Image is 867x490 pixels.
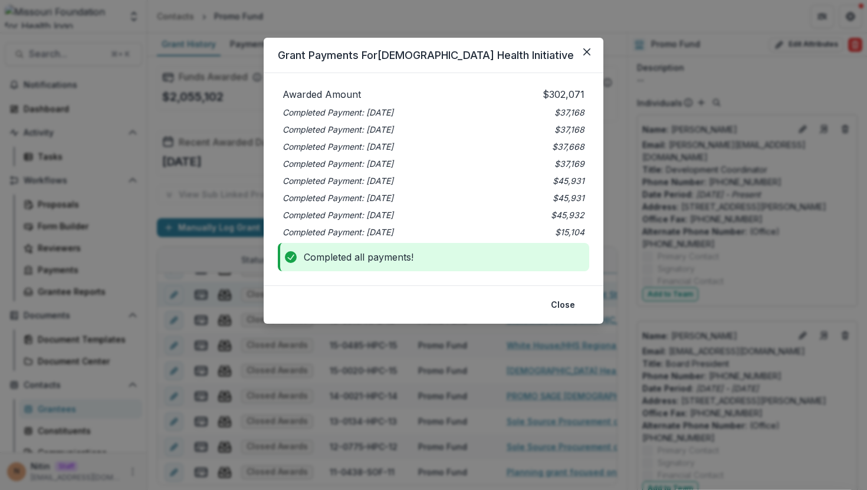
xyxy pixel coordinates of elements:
i: Completed Payment: [DATE] [283,227,393,237]
i: Completed Payment: [DATE] [283,210,393,220]
i: $45,931 [553,176,584,186]
i: Completed Payment: [DATE] [283,124,393,134]
button: Close [544,295,582,314]
i: Completed Payment: [DATE] [283,142,393,152]
header: Grant Payments For [DEMOGRAPHIC_DATA] Health Initiative [264,38,603,73]
i: $37,168 [554,107,584,117]
p: $302,071 [436,87,584,101]
i: Completed Payment: [DATE] [283,176,393,186]
p: Awarded Amount [283,87,431,101]
i: $15,104 [555,227,584,237]
button: Close [577,42,596,61]
i: Completed Payment: [DATE] [283,193,393,203]
i: $45,931 [553,193,584,203]
i: $45,932 [551,210,584,220]
i: Completed Payment: [DATE] [283,107,393,117]
i: $37,169 [554,159,584,169]
div: Completed all payments! [278,243,589,271]
i: $37,668 [552,142,584,152]
i: $37,168 [554,124,584,134]
i: Completed Payment: [DATE] [283,159,393,169]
